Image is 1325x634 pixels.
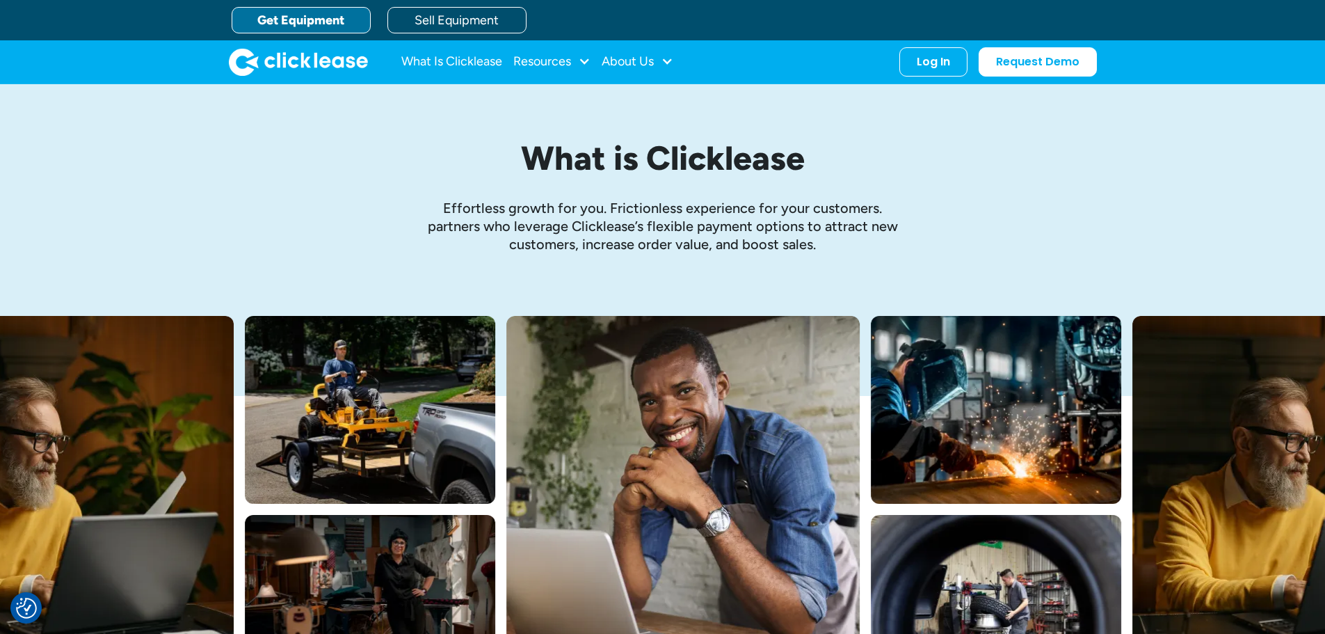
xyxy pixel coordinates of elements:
button: Consent Preferences [16,598,37,619]
img: Man with hat and blue shirt driving a yellow lawn mower onto a trailer [245,316,495,504]
p: Effortless growth ﻿for you. Frictionless experience for your customers. partners who leverage Cli... [419,199,906,253]
a: home [229,48,368,76]
div: Log In [917,55,950,69]
a: Sell Equipment [387,7,527,33]
h1: What is Clicklease [336,140,990,177]
div: Resources [513,48,591,76]
a: Get Equipment [232,7,371,33]
img: Revisit consent button [16,598,37,619]
a: What Is Clicklease [401,48,502,76]
a: Request Demo [979,47,1097,77]
img: Clicklease logo [229,48,368,76]
img: A welder in a large mask working on a large pipe [871,316,1121,504]
div: About Us [602,48,673,76]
